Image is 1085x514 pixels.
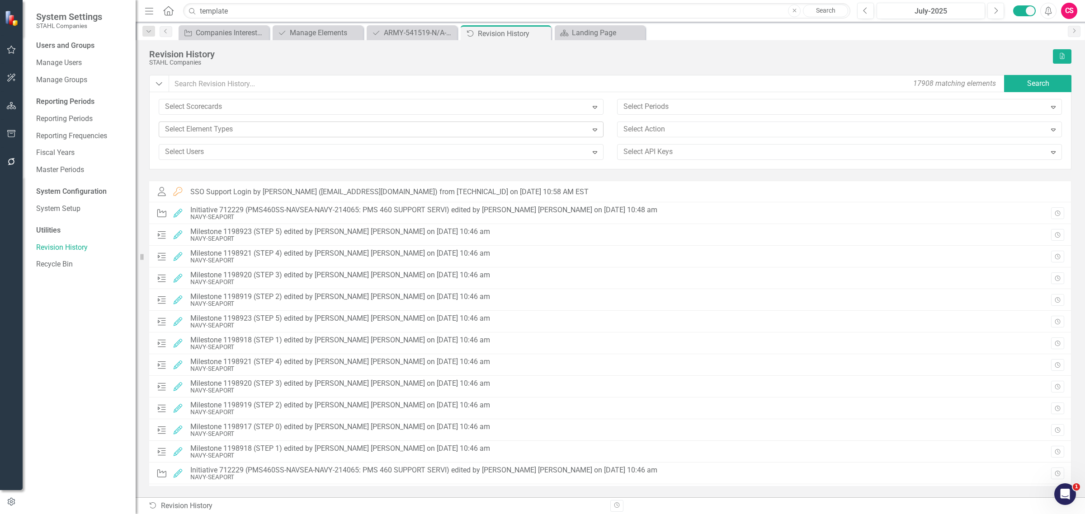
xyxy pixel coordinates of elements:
[36,131,127,141] a: Reporting Frequencies
[36,114,127,124] a: Reporting Periods
[190,365,490,372] div: NAVY-SEAPORT
[36,11,102,22] span: System Settings
[190,409,490,416] div: NAVY-SEAPORT
[36,187,127,197] div: System Configuration
[190,401,490,409] div: Milestone 1198919 (STEP 2) edited by [PERSON_NAME] [PERSON_NAME] on [DATE] 10:46 am
[5,10,20,26] img: ClearPoint Strategy
[36,259,127,270] a: Recycle Bin
[384,27,455,38] div: ARMY-541519-N/A-DB02-MAPS-T0-W911N223F0722
[1004,75,1072,92] button: Search
[169,75,1005,92] input: Search Revision History...
[572,27,643,38] div: Landing Page
[190,293,490,301] div: Milestone 1198919 (STEP 2) edited by [PERSON_NAME] [PERSON_NAME] on [DATE] 10:46 am
[190,279,490,285] div: NAVY-SEAPORT
[190,235,490,242] div: NAVY-SEAPORT
[190,257,490,264] div: NAVY-SEAPORT
[557,27,643,38] a: Landing Page
[880,6,982,17] div: July-2025
[190,188,589,196] div: SSO Support Login by [PERSON_NAME] ([EMAIL_ADDRESS][DOMAIN_NAME]) from [TECHNICAL_ID] on [DATE] 1...
[36,204,127,214] a: System Setup
[190,344,490,350] div: NAVY-SEAPORT
[190,474,657,481] div: NAVY-SEAPORT
[190,358,490,366] div: Milestone 1198921 (STEP 4) edited by [PERSON_NAME] [PERSON_NAME] on [DATE] 10:46 am
[148,501,604,511] div: Revision History
[190,228,490,236] div: Milestone 1198923 (STEP 5) edited by [PERSON_NAME] [PERSON_NAME] on [DATE] 10:46 am
[36,243,127,253] a: Revision History
[877,3,985,19] button: July-2025
[275,27,361,38] a: Manage Elements
[190,379,490,388] div: Milestone 1198920 (STEP 3) edited by [PERSON_NAME] [PERSON_NAME] on [DATE] 10:46 am
[803,5,848,17] a: Search
[190,466,657,474] div: Initiative 712229 (PMS460SS-NAVSEA-NAVY-214065: PMS 460 SUPPORT SERVI) edited by [PERSON_NAME] [P...
[149,49,1048,59] div: Revision History
[190,387,490,394] div: NAVY-SEAPORT
[183,3,850,19] input: Search ClearPoint...
[1073,483,1080,491] span: 1
[190,444,490,453] div: Milestone 1198918 (STEP 1) edited by [PERSON_NAME] [PERSON_NAME] on [DATE] 10:46 am
[290,27,361,38] div: Manage Elements
[1054,483,1076,505] iframe: Intercom live chat
[478,28,549,39] div: Revision History
[190,249,490,257] div: Milestone 1198921 (STEP 4) edited by [PERSON_NAME] [PERSON_NAME] on [DATE] 10:46 am
[190,314,490,322] div: Milestone 1198923 (STEP 5) edited by [PERSON_NAME] [PERSON_NAME] on [DATE] 10:46 am
[36,97,127,107] div: Reporting Periods
[190,452,490,459] div: NAVY-SEAPORT
[36,148,127,158] a: Fiscal Years
[190,430,490,437] div: NAVY-SEAPORT
[181,27,267,38] a: Companies Interested Report
[190,206,657,214] div: Initiative 712229 (PMS460SS-NAVSEA-NAVY-214065: PMS 460 SUPPORT SERVI) edited by [PERSON_NAME] [P...
[369,27,455,38] a: ARMY-541519-N/A-DB02-MAPS-T0-W911N223F0722
[190,322,490,329] div: NAVY-SEAPORT
[190,423,490,431] div: Milestone 1198917 (STEP 0) edited by [PERSON_NAME] [PERSON_NAME] on [DATE] 10:46 am
[36,75,127,85] a: Manage Groups
[190,300,490,307] div: NAVY-SEAPORT
[1061,3,1077,19] button: CS
[190,336,490,344] div: Milestone 1198918 (STEP 1) edited by [PERSON_NAME] [PERSON_NAME] on [DATE] 10:46 am
[36,41,127,51] div: Users and Groups
[196,27,267,38] div: Companies Interested Report
[190,214,657,220] div: NAVY-SEAPORT
[36,225,127,236] div: Utilities
[911,76,998,91] div: 17908 matching elements
[190,271,490,279] div: Milestone 1198920 (STEP 3) edited by [PERSON_NAME] [PERSON_NAME] on [DATE] 10:46 am
[149,59,1048,66] div: STAHL Companies
[36,165,127,175] a: Master Periods
[36,58,127,68] a: Manage Users
[36,22,102,29] small: STAHL Companies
